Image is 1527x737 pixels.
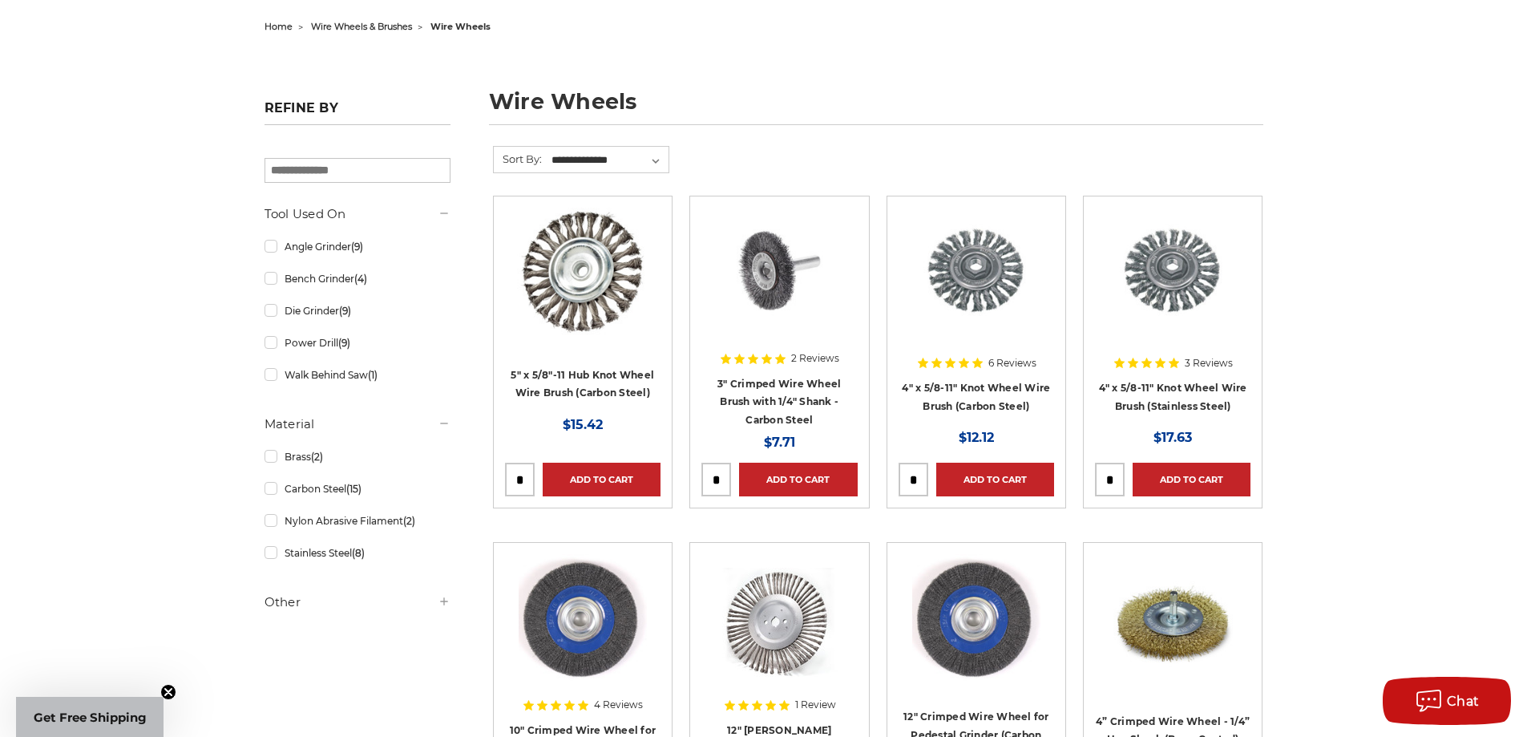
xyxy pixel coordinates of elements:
a: 12" Crimped Wire Wheel for Pedestal Grinder [899,554,1054,710]
h5: Refine by [265,100,450,125]
a: 3" Crimped Carbon Steel Wire Wheel Brush with 1/4" Shank [701,208,857,363]
a: home [265,21,293,32]
span: (15) [346,483,362,495]
img: 10" Crimped Wire Wheel for Pedestal Grinder [519,554,647,682]
img: 12" Expansion Joint Wire Wheel [703,568,855,682]
a: wire wheels & brushes [311,21,412,32]
span: (2) [311,451,323,463]
img: 5" x 5/8"-11 Hub Knot Wheel Wire Brush (Carbon Steel) [517,208,648,336]
a: Add to Cart [543,463,660,496]
span: (9) [338,337,350,349]
span: (2) [403,515,415,527]
a: Angle Grinder [265,233,450,261]
h5: Other [265,593,450,612]
span: Get Free Shipping [34,710,147,725]
a: 4 inch brass coated crimped wire wheel [1095,554,1250,710]
img: 4" x 1/2" x 5/8"-11 Hub Knot Wheel Wire Brush [912,208,1040,336]
div: Get Free ShippingClose teaser [16,697,164,737]
label: Sort By: [494,147,542,171]
a: 12" Expansion Joint Wire Wheel [701,554,857,710]
a: Carbon Steel [265,475,450,503]
img: 4 inch brass coated crimped wire wheel [1109,554,1237,682]
a: 4" x 1/2" x 5/8"-11 Hub Knot Wheel Wire Brush [899,208,1054,363]
a: Nylon Abrasive Filament [265,507,450,535]
span: (1) [368,369,378,381]
a: 4" x 5/8"-11 Stainless Steel Knot Wheel Wire Brush [1095,208,1250,363]
a: 5" x 5/8"-11 Hub Knot Wheel Wire Brush (Carbon Steel) [511,369,654,399]
a: 3" Crimped Wire Wheel Brush with 1/4" Shank - Carbon Steel [717,378,841,426]
button: Close teaser [160,684,176,700]
span: wire wheels [430,21,491,32]
a: 5" x 5/8"-11 Hub Knot Wheel Wire Brush (Carbon Steel) [505,208,660,363]
a: Walk Behind Saw [265,361,450,389]
h1: wire wheels [489,91,1263,125]
a: Power Drill [265,329,450,357]
a: Add to Cart [1133,463,1250,496]
a: Add to Cart [936,463,1054,496]
img: 12" Crimped Wire Wheel for Pedestal Grinder [912,554,1040,682]
a: Brass [265,443,450,471]
a: 4" x 5/8-11" Knot Wheel Wire Brush (Carbon Steel) [902,382,1050,412]
a: Bench Grinder [265,265,450,293]
button: Chat [1383,677,1511,725]
span: $17.63 [1153,430,1192,445]
select: Sort By: [549,148,669,172]
span: (9) [351,241,363,253]
h5: Tool Used On [265,204,450,224]
span: 6 Reviews [988,358,1036,368]
span: Chat [1447,694,1480,709]
a: 10" Crimped Wire Wheel for Pedestal Grinder [505,554,660,710]
a: Die Grinder [265,297,450,325]
a: 4" x 5/8-11" Knot Wheel Wire Brush (Stainless Steel) [1099,382,1247,412]
a: Stainless Steel [265,539,450,567]
h5: Material [265,415,450,434]
span: $7.71 [764,435,795,450]
img: 3" Crimped Carbon Steel Wire Wheel Brush with 1/4" Shank [715,208,843,336]
a: Add to Cart [739,463,857,496]
span: (4) [354,273,367,285]
img: 4" x 5/8"-11 Stainless Steel Knot Wheel Wire Brush [1109,208,1237,336]
span: (8) [352,547,365,559]
span: (9) [339,305,351,317]
span: 3 Reviews [1185,358,1233,368]
span: $12.12 [959,430,994,445]
span: $15.42 [563,417,603,432]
